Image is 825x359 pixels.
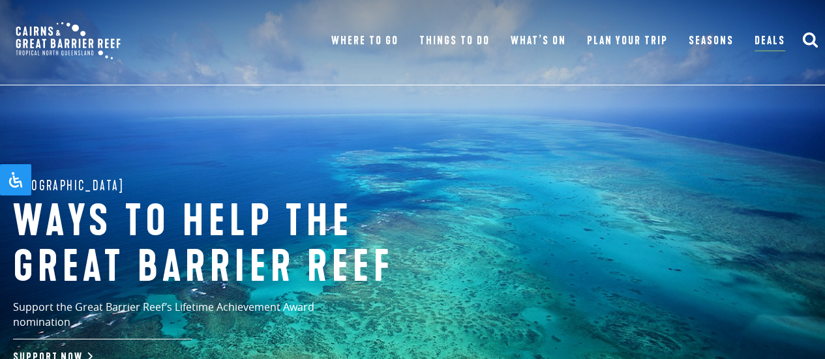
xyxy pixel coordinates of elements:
[755,32,785,51] a: Deals
[7,13,130,68] img: CGBR-TNQ_dual-logo.svg
[689,32,734,50] a: Seasons
[13,199,443,290] h1: Ways to help the great barrier reef
[331,32,398,50] a: Where To Go
[8,172,23,188] svg: Open Accessibility Panel
[13,300,372,339] p: Support the Great Barrier Reef’s Lifetime Achievement Award nomination
[419,32,490,50] a: Things To Do
[587,32,668,50] a: Plan Your Trip
[511,32,566,50] a: What’s On
[13,175,125,196] span: [GEOGRAPHIC_DATA]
